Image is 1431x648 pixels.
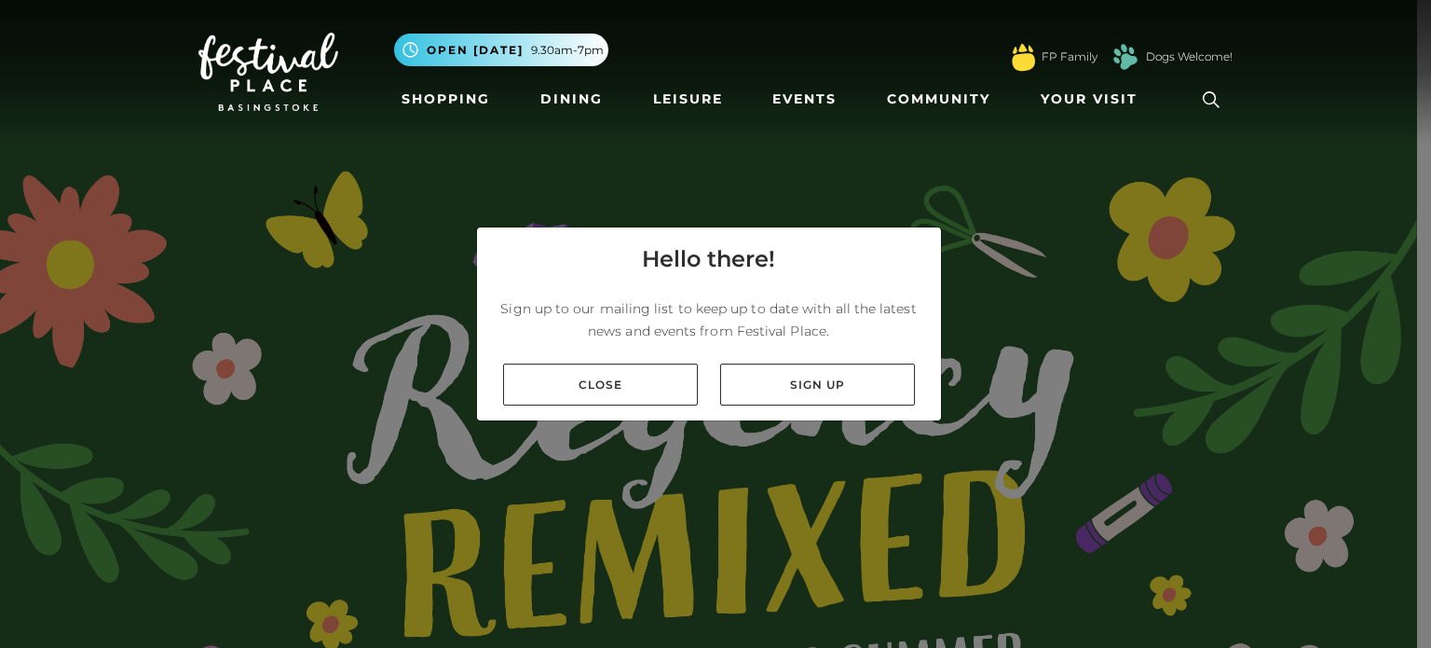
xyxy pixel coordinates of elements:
a: Your Visit [1033,82,1154,117]
a: Community [879,82,998,117]
button: Open [DATE] 9.30am-7pm [394,34,608,66]
a: Shopping [394,82,497,117]
h4: Hello there! [642,242,775,276]
a: Sign up [720,364,915,406]
a: Events [765,82,844,117]
img: Festival Place Logo [198,33,338,111]
span: 9.30am-7pm [531,42,604,59]
a: Close [503,364,698,406]
a: Leisure [646,82,730,117]
a: FP Family [1042,48,1097,65]
span: Your Visit [1041,90,1138,109]
span: Open [DATE] [427,42,524,59]
p: Sign up to our mailing list to keep up to date with all the latest news and events from Festival ... [492,297,926,342]
a: Dining [533,82,610,117]
a: Dogs Welcome! [1146,48,1233,65]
